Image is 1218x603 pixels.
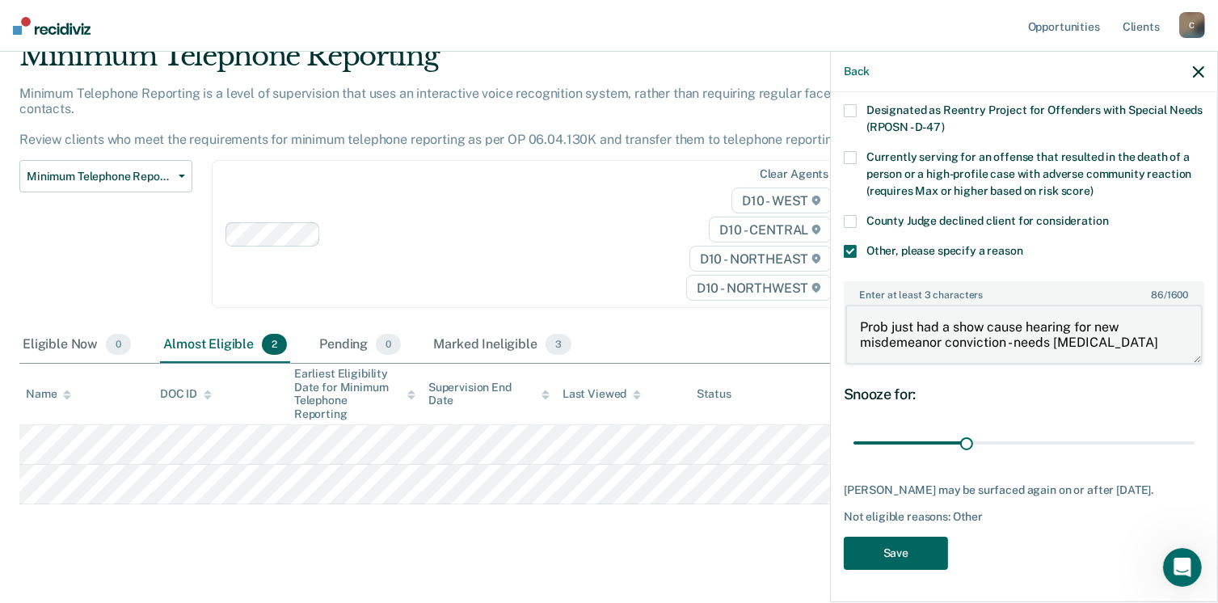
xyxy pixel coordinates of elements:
span: Currently serving for an offense that resulted in the death of a person or a high-profile case wi... [866,150,1191,197]
div: Eligible Now [19,327,134,363]
textarea: Prob just had a show cause hearing for new misdemeanor conviction - needs [MEDICAL_DATA] [845,305,1203,365]
div: Earliest Eligibility Date for Minimum Telephone Reporting [294,367,415,421]
button: Save [844,537,948,570]
div: Marked Ineligible [430,327,575,363]
span: Other, please specify a reason [866,244,1023,257]
div: Name [26,387,71,401]
span: 0 [106,334,131,355]
div: Status [697,387,731,401]
div: Pending [316,327,404,363]
img: Recidiviz [13,17,91,35]
p: Minimum Telephone Reporting is a level of supervision that uses an interactive voice recognition ... [19,86,898,148]
div: Snooze for: [844,386,1204,403]
div: Clear agents [760,167,828,181]
div: C [1179,12,1205,38]
div: Last Viewed [563,387,641,401]
span: 86 [1151,289,1164,301]
span: / 1600 [1151,289,1188,301]
div: Supervision End Date [428,381,550,408]
div: Minimum Telephone Reporting [19,40,933,86]
span: Designated as Reentry Project for Offenders with Special Needs (RPOSN - D-47) [866,103,1203,133]
div: Almost Eligible [160,327,290,363]
button: Back [844,65,870,78]
div: [PERSON_NAME] may be surfaced again on or after [DATE]. [844,483,1204,497]
span: 3 [546,334,571,355]
span: D10 - NORTHWEST [686,275,832,301]
span: D10 - CENTRAL [709,217,832,242]
span: D10 - WEST [731,188,832,213]
iframe: Intercom live chat [1163,548,1202,587]
label: Enter at least 3 characters [845,283,1203,301]
span: 0 [376,334,401,355]
span: Minimum Telephone Reporting [27,170,172,183]
span: D10 - NORTHEAST [689,246,832,272]
span: County Judge declined client for consideration [866,214,1109,227]
div: Not eligible reasons: Other [844,510,1204,524]
div: DOC ID [160,387,212,401]
span: 2 [262,334,287,355]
